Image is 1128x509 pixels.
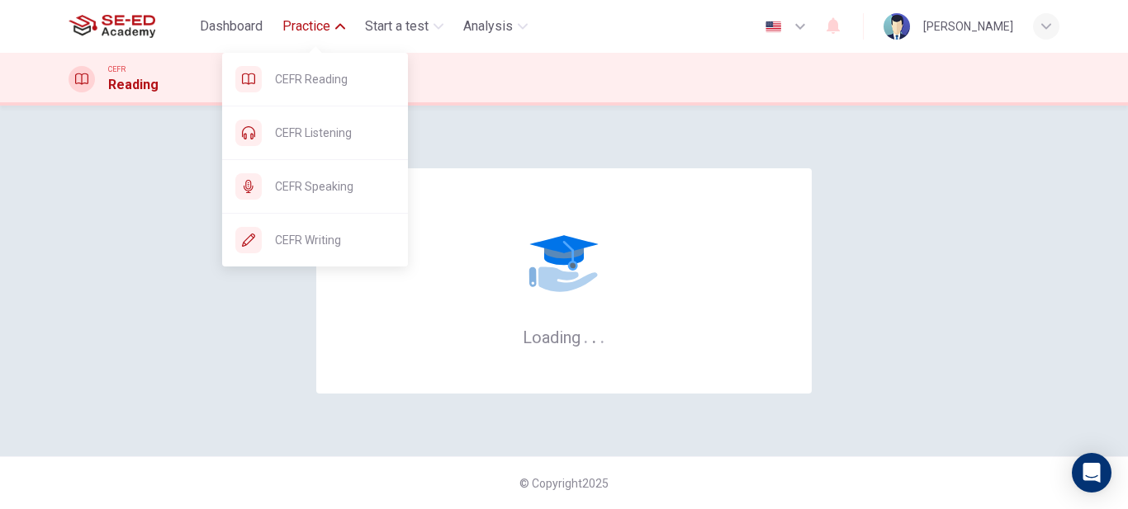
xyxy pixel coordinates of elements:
div: CEFR Reading [222,53,408,106]
span: Analysis [463,16,513,36]
span: Dashboard [200,16,263,36]
div: CEFR Listening [222,106,408,159]
h6: . [600,322,605,349]
span: Start a test [365,16,429,36]
span: © Copyright 2025 [519,477,609,490]
span: Practice [282,16,330,36]
button: Dashboard [193,12,269,41]
span: CEFR Writing [275,230,395,250]
img: en [763,21,784,33]
span: CEFR [108,64,126,75]
div: CEFR Writing [222,214,408,266]
button: Start a test [358,12,450,41]
h6: . [591,322,597,349]
img: Profile picture [884,13,910,40]
h6: . [583,322,589,349]
div: [PERSON_NAME] [923,16,1013,36]
div: Open Intercom Messenger [1072,453,1111,493]
h6: Loading [523,326,605,347]
span: CEFR Reading [275,69,395,89]
a: SE-ED Academy logo [69,10,193,43]
button: Analysis [457,12,534,41]
button: Practice [276,12,352,41]
img: SE-ED Academy logo [69,10,155,43]
h1: Reading [108,75,159,95]
span: CEFR Listening [275,123,395,143]
span: CEFR Speaking [275,177,395,196]
div: CEFR Speaking [222,160,408,213]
